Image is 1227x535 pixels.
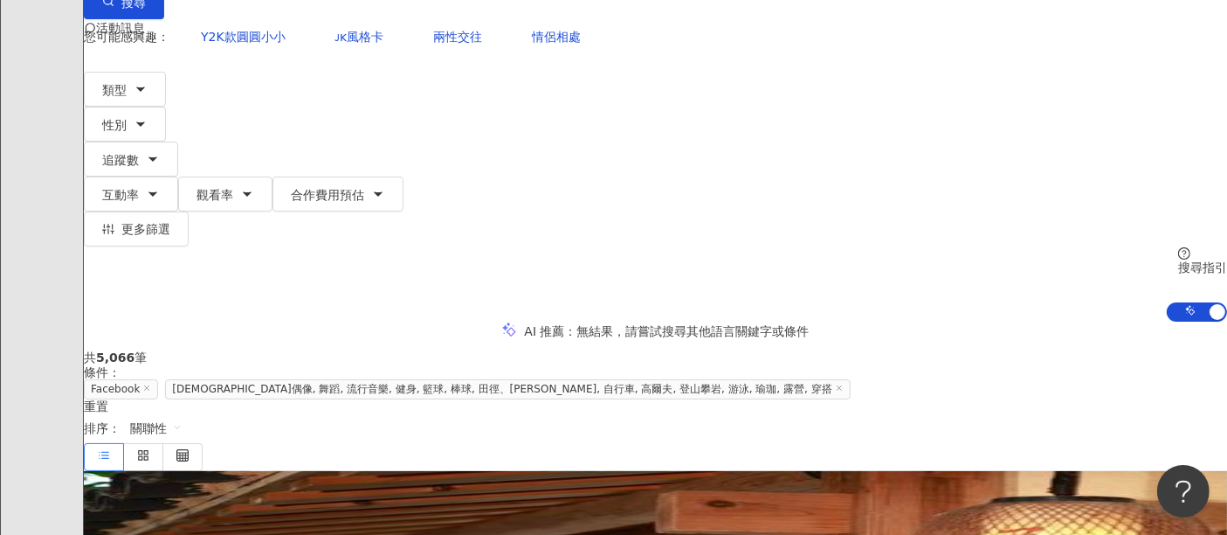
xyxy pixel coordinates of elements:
[96,21,145,35] span: 活動訊息
[1157,465,1210,518] iframe: Help Scout Beacon - Open
[84,177,178,212] button: 互動率
[84,212,189,247] button: 更多篩選
[1178,247,1190,260] span: question-circle
[102,83,127,97] span: 類型
[84,142,178,177] button: 追蹤數
[201,30,286,44] span: Y2K款圓圓小小
[102,118,127,132] span: 性別
[84,30,169,44] span: 您可能感興趣：
[291,188,364,202] span: 合作費用預估
[183,19,304,54] button: Y2K款圓圓小小
[102,188,139,202] span: 互動率
[577,324,810,338] span: 無結果，請嘗試搜尋其他語言關鍵字或條件
[335,30,384,44] span: ᴊᴋ風格卡
[524,324,809,338] div: AI 推薦 ：
[84,365,121,379] span: 條件 ：
[96,351,134,365] span: 5,066
[84,400,1227,413] div: 重置
[121,222,170,236] span: 更多篩選
[1178,261,1227,274] div: 搜尋指引
[317,19,403,54] button: ᴊᴋ風格卡
[514,19,599,54] button: 情侶相處
[84,413,1227,443] div: 排序：
[102,153,139,167] span: 追蹤數
[272,177,403,212] button: 合作費用預估
[130,414,183,442] span: 關聯性
[415,19,500,54] button: 兩性交往
[84,72,166,107] button: 類型
[84,107,166,142] button: 性別
[84,379,158,400] span: Facebook
[532,30,581,44] span: 情侶相處
[178,177,272,212] button: 觀看率
[433,30,482,44] span: 兩性交往
[84,351,1227,365] div: 共 筆
[165,379,850,400] span: [DEMOGRAPHIC_DATA]偶像, 舞蹈, 流行音樂, 健身, 籃球, 棒球, 田徑、[PERSON_NAME], 自行車, 高爾夫, 登山攀岩, 游泳, 瑜珈, 露營, 穿搭
[196,188,233,202] span: 觀看率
